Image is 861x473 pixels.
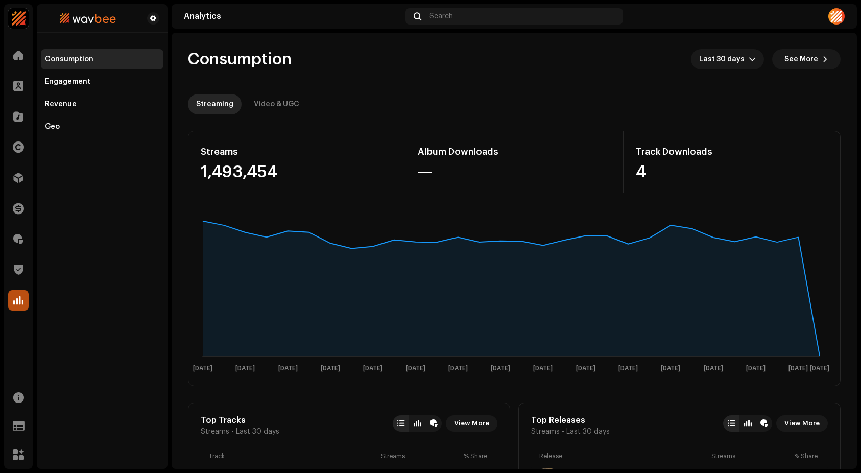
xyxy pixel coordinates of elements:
span: • [562,428,564,436]
img: 1048eac3-76b2-48ef-9337-23e6f26afba7 [828,8,845,25]
div: Engagement [45,78,90,86]
text: [DATE] [576,365,595,372]
text: [DATE] [193,365,212,372]
div: Top Releases [531,415,610,425]
div: — [418,164,610,180]
div: Video & UGC [254,94,299,114]
text: [DATE] [235,365,255,372]
re-m-nav-item: Revenue [41,94,163,114]
span: Streams [531,428,560,436]
text: [DATE] [363,365,382,372]
span: Last 30 days [699,49,749,69]
text: [DATE] [618,365,638,372]
div: Release [539,452,707,460]
span: View More [784,413,820,434]
text: [DATE] [448,365,468,372]
button: View More [776,415,828,432]
text: [DATE] [491,365,510,372]
div: Streams [711,452,790,460]
div: Track [209,452,377,460]
text: [DATE] [406,365,425,372]
re-m-nav-item: Geo [41,116,163,137]
button: View More [446,415,497,432]
re-m-nav-item: Engagement [41,72,163,92]
span: Last 30 days [566,428,610,436]
button: See More [772,49,841,69]
div: Consumption [45,55,93,63]
text: [DATE] [704,365,723,372]
span: Consumption [188,49,292,69]
img: 80b39ab6-6ad5-4674-8943-5cc4091564f4 [45,12,131,25]
div: Streaming [196,94,233,114]
div: Streams [201,144,393,160]
text: [DATE] [321,365,340,372]
div: 1,493,454 [201,164,393,180]
span: • [231,428,234,436]
div: Analytics [184,12,401,20]
text: [DATE] [533,365,553,372]
text: [DATE] [810,365,829,372]
re-m-nav-item: Consumption [41,49,163,69]
text: [DATE] [746,365,766,372]
text: [DATE] [661,365,680,372]
div: Top Tracks [201,415,279,425]
span: See More [784,49,818,69]
div: Album Downloads [418,144,610,160]
div: % Share [794,452,820,460]
div: Track Downloads [636,144,828,160]
div: dropdown trigger [749,49,756,69]
span: Streams [201,428,229,436]
div: Revenue [45,100,77,108]
text: [DATE] [788,365,808,372]
text: [DATE] [278,365,298,372]
div: Geo [45,123,60,131]
img: edf75770-94a4-4c7b-81a4-750147990cad [8,8,29,29]
span: View More [454,413,489,434]
span: Last 30 days [236,428,279,436]
span: Search [429,12,453,20]
div: 4 [636,164,828,180]
div: Streams [381,452,460,460]
div: % Share [464,452,489,460]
